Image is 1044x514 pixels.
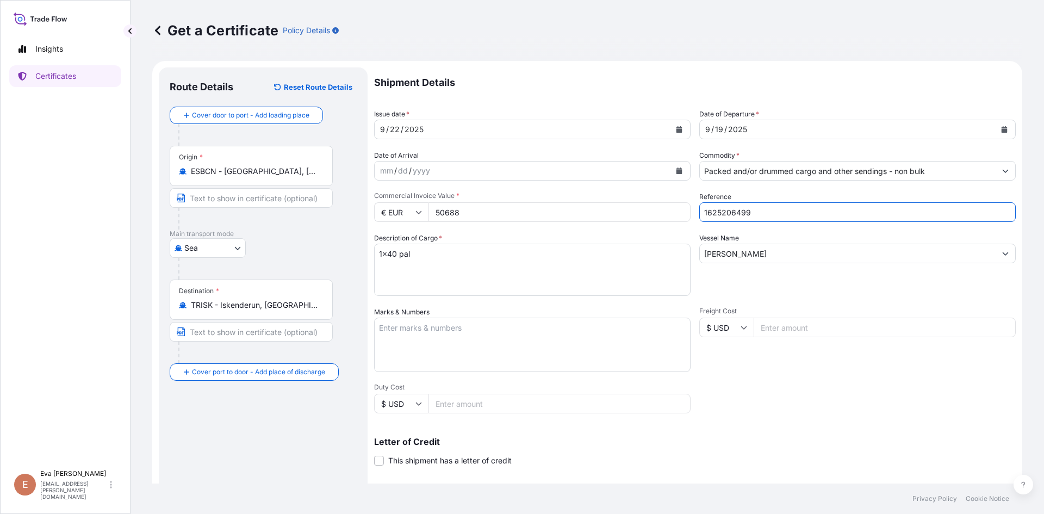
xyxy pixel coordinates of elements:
[386,123,389,136] div: /
[912,494,957,503] a: Privacy Policy
[699,109,759,120] span: Date of Departure
[374,109,409,120] span: Issue date
[269,78,357,96] button: Reset Route Details
[374,437,1016,446] p: Letter of Credit
[170,80,233,94] p: Route Details
[727,123,748,136] div: year,
[40,469,108,478] p: Eva [PERSON_NAME]
[179,287,219,295] div: Destination
[409,164,412,177] div: /
[724,123,727,136] div: /
[191,166,319,177] input: Origin
[428,394,691,413] input: Enter amount
[374,67,1016,98] p: Shipment Details
[192,110,309,121] span: Cover door to port - Add loading place
[401,123,403,136] div: /
[996,121,1013,138] button: Calendar
[389,123,401,136] div: day,
[152,22,278,39] p: Get a Certificate
[374,150,419,161] span: Date of Arrival
[170,363,339,381] button: Cover port to door - Add place of discharge
[700,244,996,263] input: Type to search vessel name or IMO
[192,367,325,377] span: Cover port to door - Add place of discharge
[374,233,442,244] label: Description of Cargo
[412,164,431,177] div: year,
[35,71,76,82] p: Certificates
[996,161,1015,181] button: Show suggestions
[170,188,333,208] input: Text to appear on certificate
[170,322,333,342] input: Text to appear on certificate
[699,150,739,161] label: Commodity
[284,82,352,92] p: Reset Route Details
[179,153,203,162] div: Origin
[170,230,357,238] p: Main transport mode
[704,123,711,136] div: month,
[22,479,28,490] span: E
[966,494,1009,503] a: Cookie Notice
[670,162,688,179] button: Calendar
[699,202,1016,222] input: Enter booking reference
[699,191,731,202] label: Reference
[996,244,1015,263] button: Show suggestions
[711,123,714,136] div: /
[700,161,996,181] input: Type to search commodity
[394,164,397,177] div: /
[374,191,691,200] span: Commercial Invoice Value
[714,123,724,136] div: day,
[374,307,430,318] label: Marks & Numbers
[428,202,691,222] input: Enter amount
[670,121,688,138] button: Calendar
[283,25,330,36] p: Policy Details
[191,300,319,311] input: Destination
[388,455,512,466] span: This shipment has a letter of credit
[35,44,63,54] p: Insights
[699,233,739,244] label: Vessel Name
[374,383,691,392] span: Duty Cost
[9,38,121,60] a: Insights
[9,65,121,87] a: Certificates
[374,244,691,296] textarea: 1x40 pal
[184,243,198,253] span: Sea
[170,107,323,124] button: Cover door to port - Add loading place
[403,123,425,136] div: year,
[699,307,1016,315] span: Freight Cost
[40,480,108,500] p: [EMAIL_ADDRESS][PERSON_NAME][DOMAIN_NAME]
[170,238,246,258] button: Select transport
[397,164,409,177] div: day,
[379,123,386,136] div: month,
[379,164,394,177] div: month,
[754,318,1016,337] input: Enter amount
